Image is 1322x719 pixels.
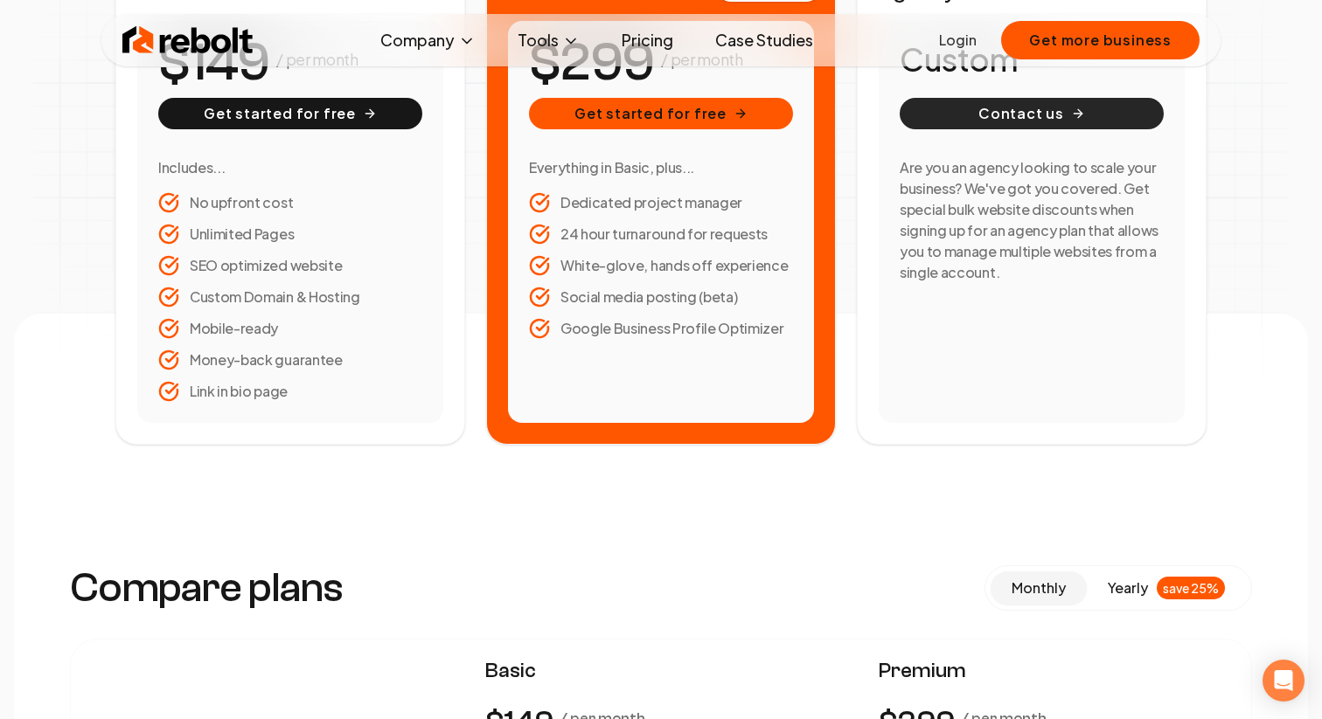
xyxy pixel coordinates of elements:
[158,381,422,402] li: Link in bio page
[158,192,422,213] li: No upfront cost
[879,657,1230,685] span: Premium
[900,42,1164,77] h1: Custom
[504,23,594,58] button: Tools
[158,157,422,178] h3: Includes...
[701,23,827,58] a: Case Studies
[70,567,344,609] h3: Compare plans
[1108,577,1148,598] span: yearly
[1087,571,1246,605] button: yearlysave 25%
[1263,660,1305,702] div: Open Intercom Messenger
[529,318,793,339] li: Google Business Profile Optimizer
[608,23,687,58] a: Pricing
[122,23,254,58] img: Rebolt Logo
[158,224,422,245] li: Unlimited Pages
[158,98,422,129] button: Get started for free
[158,255,422,276] li: SEO optimized website
[939,30,977,51] a: Login
[900,98,1164,129] button: Contact us
[158,287,422,308] li: Custom Domain & Hosting
[1157,577,1225,599] div: save 25%
[485,657,837,685] span: Basic
[366,23,490,58] button: Company
[1012,578,1066,597] span: monthly
[529,255,793,276] li: White-glove, hands off experience
[158,349,422,370] li: Money-back guarantee
[529,98,793,129] button: Get started for free
[529,287,793,308] li: Social media posting (beta)
[529,192,793,213] li: Dedicated project manager
[529,224,793,245] li: 24 hour turnaround for requests
[1001,21,1200,59] button: Get more business
[991,571,1087,605] button: monthly
[158,318,422,339] li: Mobile-ready
[900,157,1164,283] h3: Are you an agency looking to scale your business? We've got you covered. Get special bulk website...
[529,157,793,178] h3: Everything in Basic, plus...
